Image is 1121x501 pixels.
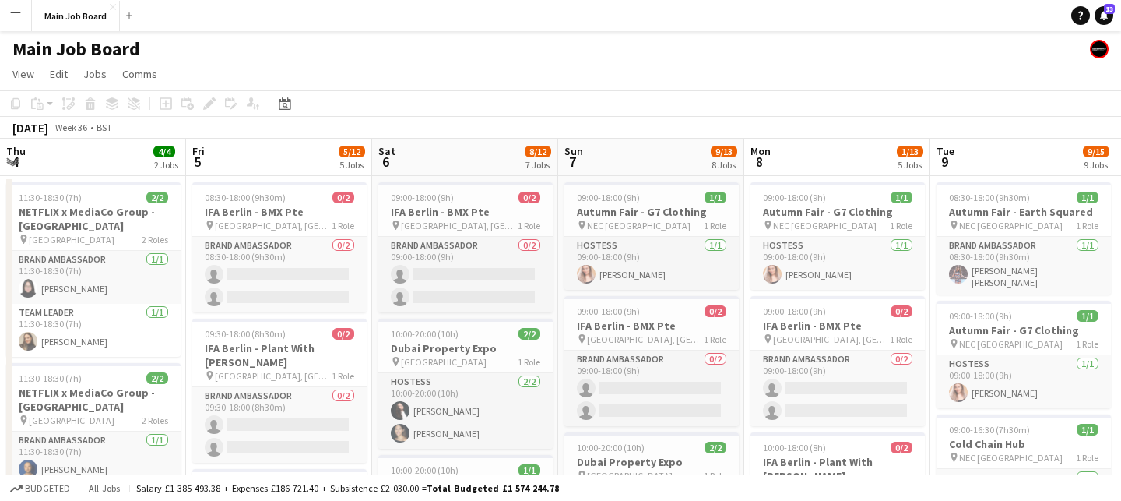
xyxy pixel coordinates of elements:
[748,153,771,171] span: 8
[1076,338,1098,350] span: 1 Role
[587,220,691,231] span: NEC [GEOGRAPHIC_DATA]
[934,153,954,171] span: 9
[51,122,90,133] span: Week 36
[705,305,726,317] span: 0/2
[32,1,120,31] button: Main Job Board
[378,319,553,449] app-job-card: 10:00-20:00 (10h)2/2Dubai Property Expo [GEOGRAPHIC_DATA]1 RoleHostess2/210:00-20:00 (10h)[PERSON...
[711,146,737,157] span: 9/13
[898,159,922,171] div: 5 Jobs
[587,333,704,345] span: [GEOGRAPHIC_DATA], [GEOGRAPHIC_DATA]
[142,234,168,245] span: 2 Roles
[773,220,877,231] span: NEC [GEOGRAPHIC_DATA]
[401,220,518,231] span: [GEOGRAPHIC_DATA], [GEOGRAPHIC_DATA]
[959,338,1063,350] span: NEC [GEOGRAPHIC_DATA]
[332,370,354,382] span: 1 Role
[564,144,583,158] span: Sun
[1104,4,1115,14] span: 13
[192,319,367,463] app-job-card: 09:30-18:00 (8h30m)0/2IFA Berlin - Plant With [PERSON_NAME] [GEOGRAPHIC_DATA], [GEOGRAPHIC_DATA]1...
[190,153,205,171] span: 5
[1076,452,1098,464] span: 1 Role
[378,237,553,312] app-card-role: Brand Ambassador0/209:00-18:00 (9h)
[959,220,1063,231] span: NEC [GEOGRAPHIC_DATA]
[83,67,107,81] span: Jobs
[97,122,112,133] div: BST
[564,237,739,290] app-card-role: Hostess1/109:00-18:00 (9h)[PERSON_NAME]
[142,415,168,426] span: 2 Roles
[339,159,364,171] div: 5 Jobs
[12,67,34,81] span: View
[704,220,726,231] span: 1 Role
[1083,146,1109,157] span: 9/15
[577,192,640,203] span: 09:00-18:00 (9h)
[750,296,925,426] app-job-card: 09:00-18:00 (9h)0/2IFA Berlin - BMX Pte [GEOGRAPHIC_DATA], [GEOGRAPHIC_DATA]1 RoleBrand Ambassado...
[192,144,205,158] span: Fri
[704,470,726,482] span: 1 Role
[1077,192,1098,203] span: 1/1
[937,355,1111,408] app-card-role: Hostess1/109:00-18:00 (9h)[PERSON_NAME]
[763,192,826,203] span: 09:00-18:00 (9h)
[192,237,367,312] app-card-role: Brand Ambassador0/208:30-18:00 (9h30m)
[564,182,739,290] app-job-card: 09:00-18:00 (9h)1/1Autumn Fair - G7 Clothing NEC [GEOGRAPHIC_DATA]1 RoleHostess1/109:00-18:00 (9h...
[391,328,459,340] span: 10:00-20:00 (10h)
[937,182,1111,295] app-job-card: 08:30-18:00 (9h30m)1/1Autumn Fair - Earth Squared NEC [GEOGRAPHIC_DATA]1 RoleBrand Ambassador1/10...
[937,144,954,158] span: Tue
[192,182,367,312] app-job-card: 08:30-18:00 (9h30m)0/2IFA Berlin - BMX Pte [GEOGRAPHIC_DATA], [GEOGRAPHIC_DATA]1 RoleBrand Ambass...
[391,464,459,476] span: 10:00-20:00 (10h)
[205,328,286,340] span: 09:30-18:00 (8h30m)
[215,370,332,382] span: [GEOGRAPHIC_DATA], [GEOGRAPHIC_DATA]
[891,442,912,453] span: 0/2
[890,333,912,345] span: 1 Role
[1077,424,1098,436] span: 1/1
[564,296,739,426] div: 09:00-18:00 (9h)0/2IFA Berlin - BMX Pte [GEOGRAPHIC_DATA], [GEOGRAPHIC_DATA]1 RoleBrand Ambassado...
[891,192,912,203] span: 1/1
[525,159,550,171] div: 7 Jobs
[146,192,168,203] span: 2/2
[205,192,286,203] span: 08:30-18:00 (9h30m)
[937,323,1111,337] h3: Autumn Fair - G7 Clothing
[564,319,739,333] h3: IFA Berlin - BMX Pte
[19,372,82,384] span: 11:30-18:30 (7h)
[29,234,114,245] span: [GEOGRAPHIC_DATA]
[12,120,48,136] div: [DATE]
[401,356,487,368] span: [GEOGRAPHIC_DATA]
[705,192,726,203] span: 1/1
[29,415,114,426] span: [GEOGRAPHIC_DATA]
[518,220,540,231] span: 1 Role
[122,67,157,81] span: Comms
[763,442,826,453] span: 10:00-18:00 (8h)
[6,251,181,304] app-card-role: Brand Ambassador1/111:30-18:30 (7h)[PERSON_NAME]
[6,386,181,414] h3: NETFLIX x MediaCo Group - [GEOGRAPHIC_DATA]
[1076,220,1098,231] span: 1 Role
[750,144,771,158] span: Mon
[376,153,395,171] span: 6
[750,237,925,290] app-card-role: Hostess1/109:00-18:00 (9h)[PERSON_NAME]
[192,205,367,219] h3: IFA Berlin - BMX Pte
[146,372,168,384] span: 2/2
[1077,310,1098,322] span: 1/1
[518,192,540,203] span: 0/2
[518,328,540,340] span: 2/2
[937,301,1111,408] app-job-card: 09:00-18:00 (9h)1/1Autumn Fair - G7 Clothing NEC [GEOGRAPHIC_DATA]1 RoleHostess1/109:00-18:00 (9h...
[378,182,553,312] app-job-card: 09:00-18:00 (9h)0/2IFA Berlin - BMX Pte [GEOGRAPHIC_DATA], [GEOGRAPHIC_DATA]1 RoleBrand Ambassado...
[332,192,354,203] span: 0/2
[949,310,1012,322] span: 09:00-18:00 (9h)
[6,64,40,84] a: View
[50,67,68,81] span: Edit
[192,387,367,463] app-card-role: Brand Ambassador0/209:30-18:00 (8h30m)
[215,220,332,231] span: [GEOGRAPHIC_DATA], [GEOGRAPHIC_DATA]
[153,146,175,157] span: 4/4
[12,37,140,61] h1: Main Job Board
[750,182,925,290] div: 09:00-18:00 (9h)1/1Autumn Fair - G7 Clothing NEC [GEOGRAPHIC_DATA]1 RoleHostess1/109:00-18:00 (9h...
[339,146,365,157] span: 5/12
[564,351,739,426] app-card-role: Brand Ambassador0/209:00-18:00 (9h)
[44,64,74,84] a: Edit
[86,482,123,494] span: All jobs
[378,205,553,219] h3: IFA Berlin - BMX Pte
[6,144,26,158] span: Thu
